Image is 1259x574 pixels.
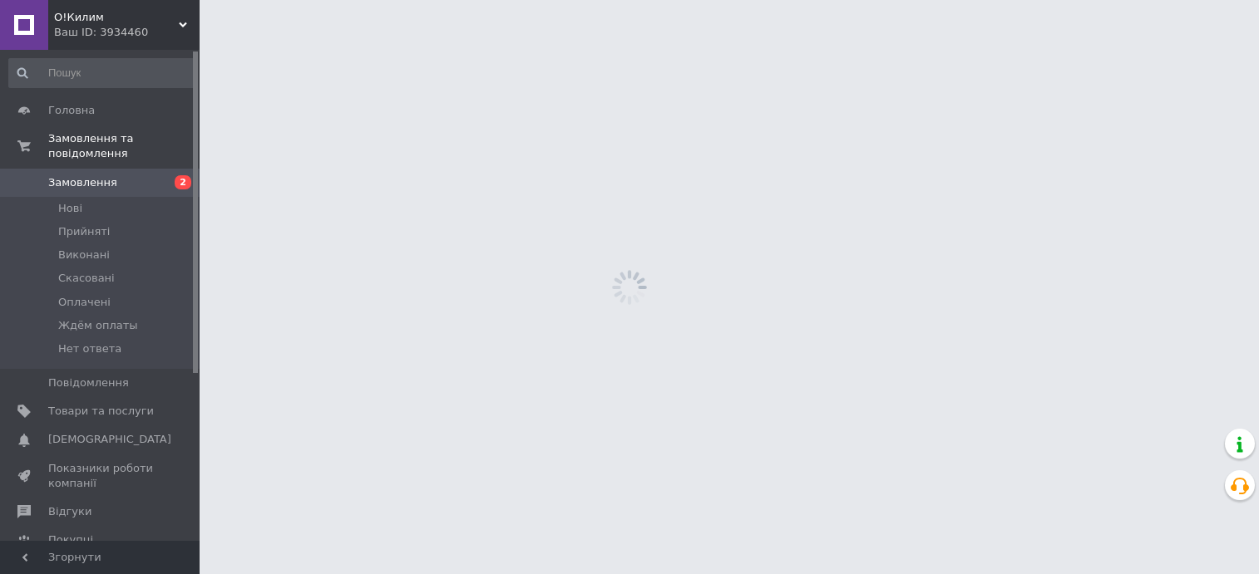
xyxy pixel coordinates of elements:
span: Оплачені [58,295,111,310]
span: Ждём оплаты [58,318,138,333]
span: О!Килим [54,10,179,25]
span: Замовлення та повідомлення [48,131,200,161]
span: Виконані [58,248,110,262]
div: Ваш ID: 3934460 [54,25,200,40]
span: Покупці [48,532,93,547]
input: Пошук [8,58,196,88]
span: Відгуки [48,504,91,519]
span: Скасовані [58,271,115,286]
span: Повідомлення [48,375,129,390]
span: Нові [58,201,82,216]
span: Нет ответа [58,341,121,356]
span: Прийняті [58,224,110,239]
span: Показники роботи компанії [48,461,154,491]
span: Головна [48,103,95,118]
span: Замовлення [48,175,117,190]
span: Товари та послуги [48,404,154,419]
span: [DEMOGRAPHIC_DATA] [48,432,171,447]
span: 2 [175,175,191,189]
